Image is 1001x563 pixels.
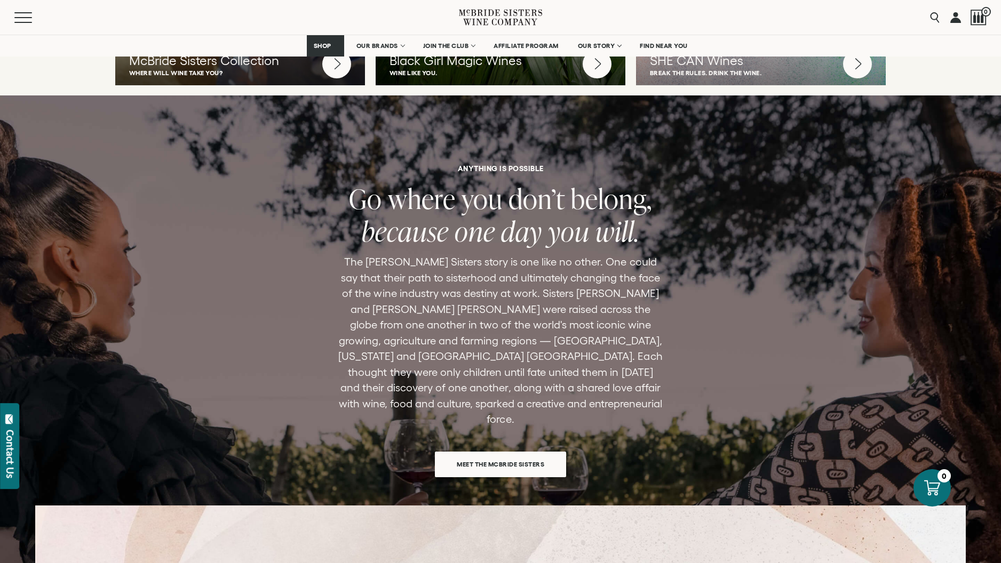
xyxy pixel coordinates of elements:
p: Where will wine take you? [129,69,351,76]
a: OUR STORY [571,35,628,57]
h3: SHE CAN Wines [650,52,872,70]
span: belong, [571,180,652,217]
div: Contact Us [5,430,15,478]
h3: Black Girl Magic Wines [390,52,611,70]
span: Meet the McBride Sisters [438,454,563,474]
a: Meet the McBride Sisters [435,452,566,477]
a: FIND NEAR YOU [633,35,695,57]
span: you [462,180,503,217]
span: you [548,213,590,250]
p: Wine like you. [390,69,611,76]
a: AFFILIATE PROGRAM [487,35,566,57]
span: day [501,213,542,250]
span: Go [349,180,382,217]
span: don’t [509,180,565,217]
button: Mobile Menu Trigger [14,12,53,23]
div: 0 [938,469,951,482]
h3: McBride Sisters Collection [129,52,351,70]
span: SHOP [314,42,332,50]
span: FIND NEAR YOU [640,42,688,50]
span: one [455,213,495,250]
p: Break the rules. Drink the wine. [650,69,872,76]
a: SHOP [307,35,344,57]
span: 0 [981,7,991,17]
span: will. [595,213,639,250]
h6: ANYTHING IS POSSIBLE [458,165,544,172]
span: OUR BRANDS [356,42,398,50]
p: The [PERSON_NAME] Sisters story is one like no other. One could say that their path to sisterhood... [337,254,664,428]
span: AFFILIATE PROGRAM [494,42,559,50]
span: where [388,180,456,217]
a: OUR BRANDS [349,35,411,57]
span: JOIN THE CLUB [423,42,469,50]
a: JOIN THE CLUB [416,35,482,57]
span: because [362,213,449,250]
span: OUR STORY [578,42,615,50]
